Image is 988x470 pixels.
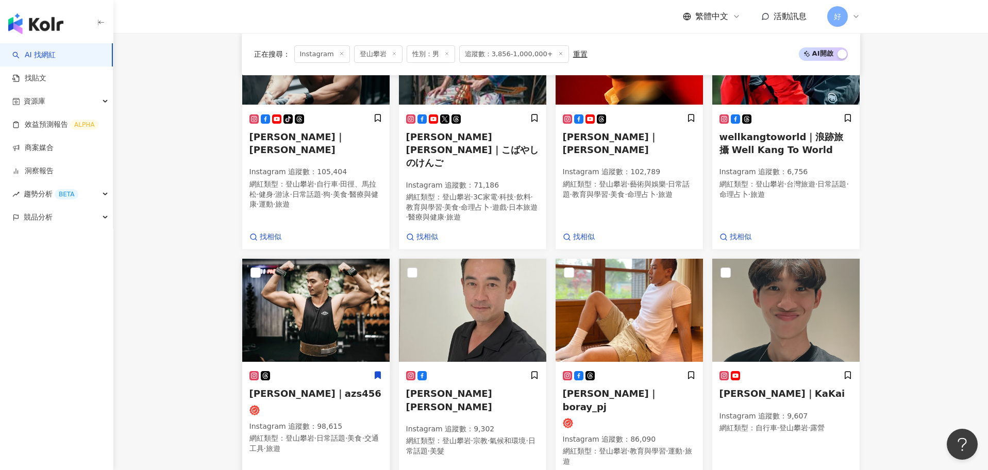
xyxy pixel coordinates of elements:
[249,232,281,242] a: 找相似
[808,424,810,432] span: ·
[266,444,280,452] span: 旅遊
[286,180,314,188] span: 登山攀岩
[810,424,825,432] span: 露營
[406,388,492,412] span: [PERSON_NAME] [PERSON_NAME]
[406,192,539,223] p: 網紅類型 ：
[444,203,459,211] span: 美食
[321,190,323,198] span: ·
[333,190,347,198] span: 美食
[473,437,488,445] span: 宗教
[730,232,751,242] span: 找相似
[490,437,526,445] span: 氣候和環境
[499,193,514,201] span: 科技
[275,190,290,198] span: 游泳
[249,131,345,155] span: [PERSON_NAME]｜[PERSON_NAME]
[668,447,682,455] span: 運動
[656,190,658,198] span: ·
[516,193,531,201] span: 飲料
[290,190,292,198] span: ·
[608,190,610,198] span: ·
[292,190,321,198] span: 日常話題
[666,180,668,188] span: ·
[294,45,350,63] span: Instagram
[719,179,852,199] p: 網紅類型 ：
[406,436,539,456] p: 網紅類型 ：
[712,259,860,362] img: KOL Avatar
[314,180,316,188] span: ·
[249,180,377,198] span: 田徑、馬拉松
[570,190,572,198] span: ·
[719,190,748,198] span: 命理占卜
[563,131,658,155] span: [PERSON_NAME]｜[PERSON_NAME]
[249,434,379,452] span: 交通工具
[442,437,471,445] span: 登山攀岩
[12,191,20,198] span: rise
[471,437,473,445] span: ·
[345,434,347,442] span: ·
[556,259,703,362] img: KOL Avatar
[442,203,444,211] span: ·
[316,434,345,442] span: 日常話題
[507,203,509,211] span: ·
[779,424,808,432] span: 登山攀岩
[459,45,569,63] span: 追蹤數：3,856-1,000,000+
[610,190,625,198] span: 美食
[264,444,266,452] span: ·
[473,193,497,201] span: 3C家電
[719,232,751,242] a: 找相似
[408,213,444,221] span: 醫療與健康
[599,447,628,455] span: 登山攀岩
[416,232,438,242] span: 找相似
[354,45,403,63] span: 登山攀岩
[24,90,45,113] span: 資源庫
[249,422,382,432] p: Instagram 追蹤數 ： 98,615
[658,190,673,198] span: 旅遊
[242,259,390,362] img: KOL Avatar
[786,180,815,188] span: 台灣旅遊
[846,180,848,188] span: ·
[756,180,784,188] span: 登山攀岩
[514,193,516,201] span: ·
[259,190,273,198] span: 健身
[24,206,53,229] span: 競品分析
[572,190,608,198] span: 教育與學習
[488,437,490,445] span: ·
[563,167,696,177] p: Instagram 追蹤數 ： 102,789
[442,193,471,201] span: 登山攀岩
[406,203,442,211] span: 教育與學習
[461,203,490,211] span: 命理占卜
[563,388,658,412] span: [PERSON_NAME]｜boray_pj
[347,434,362,442] span: 美食
[815,180,817,188] span: ·
[492,203,507,211] span: 遊戲
[712,1,860,249] a: KOL Avatarwellkangtoworld｜浪跡旅攝 Well Kang To WorldInstagram 追蹤數：6,756網紅類型：登山攀岩·台灣旅遊·日常話題·命理占卜·旅遊找相似
[497,193,499,201] span: ·
[682,447,684,455] span: ·
[719,411,852,422] p: Instagram 追蹤數 ： 9,607
[249,167,382,177] p: Instagram 追蹤數 ： 105,404
[719,131,844,155] span: wellkangtoworld｜浪跡旅攝 Well Kang To World
[817,180,846,188] span: 日常話題
[573,232,595,242] span: 找相似
[286,434,314,442] span: 登山攀岩
[338,180,340,188] span: ·
[834,11,841,22] span: 好
[719,388,845,399] span: [PERSON_NAME]｜KaKai
[748,190,750,198] span: ·
[323,190,330,198] span: 狗
[407,45,455,63] span: 性別：男
[257,200,259,208] span: ·
[242,1,390,249] a: KOL Avatar[PERSON_NAME]｜[PERSON_NAME]Instagram 追蹤數：105,404網紅類型：登山攀岩·自行車·田徑、馬拉松·健身·游泳·日常話題·狗·美食·醫療...
[347,190,349,198] span: ·
[490,203,492,211] span: ·
[8,13,63,34] img: logo
[947,429,978,460] iframe: Help Scout Beacon - Open
[257,190,259,198] span: ·
[406,437,535,455] span: 日常話題
[444,213,446,221] span: ·
[777,424,779,432] span: ·
[249,179,382,210] p: 網紅類型 ：
[314,434,316,442] span: ·
[627,190,656,198] span: 命理占卜
[398,1,547,249] a: KOL Avatar[PERSON_NAME][PERSON_NAME]｜こばやしのけんごInstagram 追蹤數：71,186網紅類型：登山攀岩·3C家電·科技·飲料·教育與學習·美食·命理...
